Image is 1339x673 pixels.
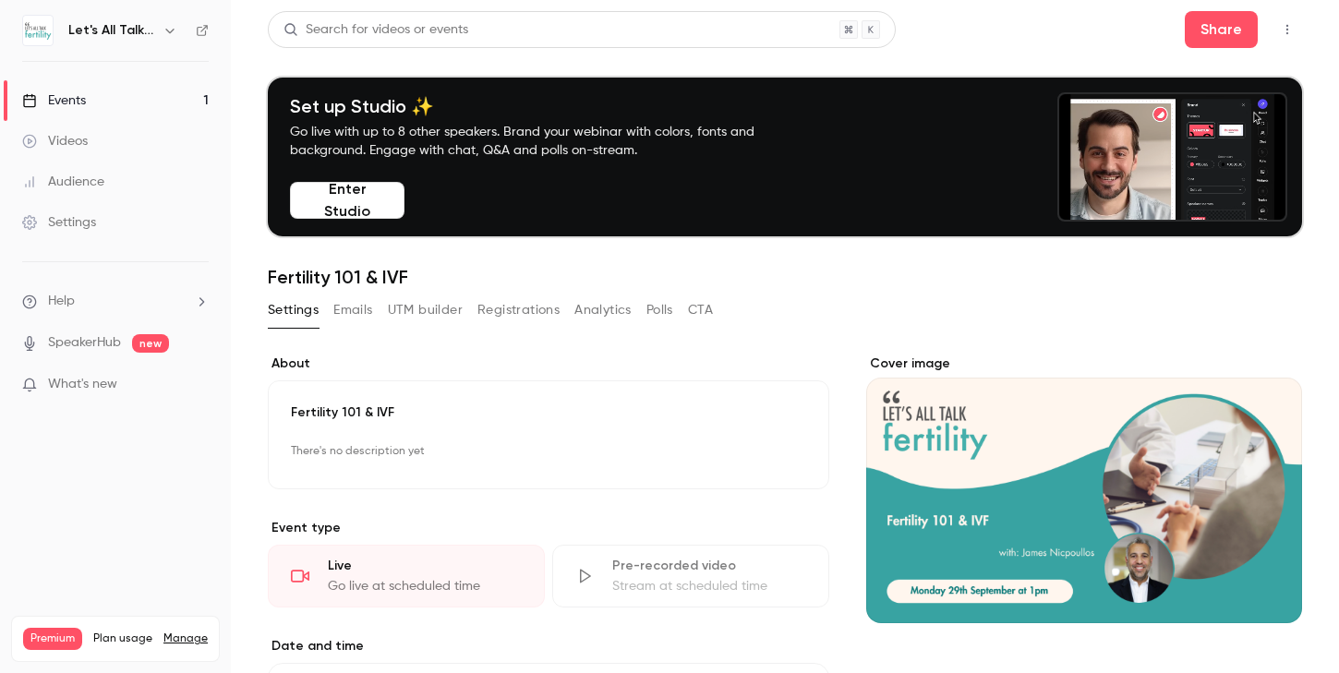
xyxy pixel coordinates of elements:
button: CTA [688,295,713,325]
p: There's no description yet [291,437,806,466]
span: Plan usage [93,631,152,646]
label: Cover image [866,355,1303,373]
button: Analytics [574,295,632,325]
div: Stream at scheduled time [612,577,806,595]
button: Share [1185,11,1258,48]
div: LiveGo live at scheduled time [268,545,545,607]
iframe: Noticeable Trigger [187,377,209,393]
button: Registrations [477,295,560,325]
h1: Fertility 101 & IVF [268,266,1302,288]
img: Let's All Talk Fertility Live [23,16,53,45]
div: Search for videos or events [283,20,468,40]
label: About [268,355,829,373]
div: Live [328,557,522,575]
div: Settings [22,213,96,232]
h4: Set up Studio ✨ [290,95,798,117]
div: Go live at scheduled time [328,577,522,595]
span: new [132,334,169,353]
div: Pre-recorded videoStream at scheduled time [552,545,829,607]
div: Videos [22,132,88,150]
label: Date and time [268,637,829,655]
p: Go live with up to 8 other speakers. Brand your webinar with colors, fonts and background. Engage... [290,123,798,160]
li: help-dropdown-opener [22,292,209,311]
p: Event type [268,519,829,537]
span: Help [48,292,75,311]
p: Fertility 101 & IVF [291,403,806,422]
button: Enter Studio [290,182,404,219]
span: What's new [48,375,117,394]
h6: Let's All Talk Fertility Live [68,21,155,40]
div: Events [22,91,86,110]
section: Cover image [866,355,1303,623]
div: Pre-recorded video [612,557,806,575]
span: Premium [23,628,82,650]
a: Manage [163,631,208,646]
button: Settings [268,295,319,325]
button: Polls [646,295,673,325]
button: Emails [333,295,372,325]
a: SpeakerHub [48,333,121,353]
button: UTM builder [388,295,463,325]
div: Audience [22,173,104,191]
